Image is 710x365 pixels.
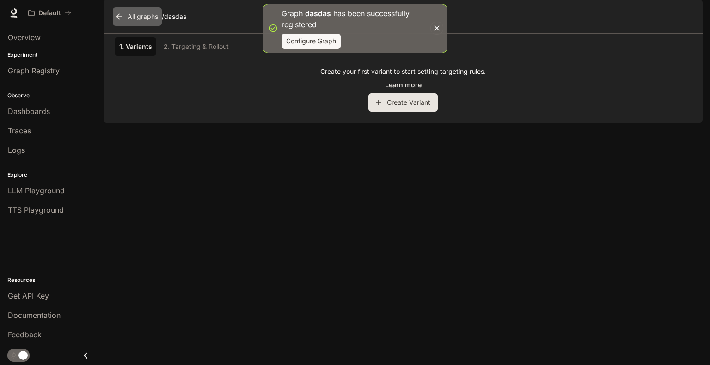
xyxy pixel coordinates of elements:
[368,93,438,112] button: Create Variant
[115,37,692,56] div: lab API tabs example
[162,12,186,21] p: / dasdas
[113,7,162,26] a: All graphs
[282,34,341,49] button: Configure Graph
[115,37,156,56] a: 1. Variants
[305,9,331,18] p: dasdas
[282,8,428,30] p: Graph has been successfully registered
[24,4,75,22] button: All workspaces
[320,67,486,76] p: Create your first variant to start setting targeting rules.
[385,80,422,90] a: Learn more
[38,9,61,17] p: Default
